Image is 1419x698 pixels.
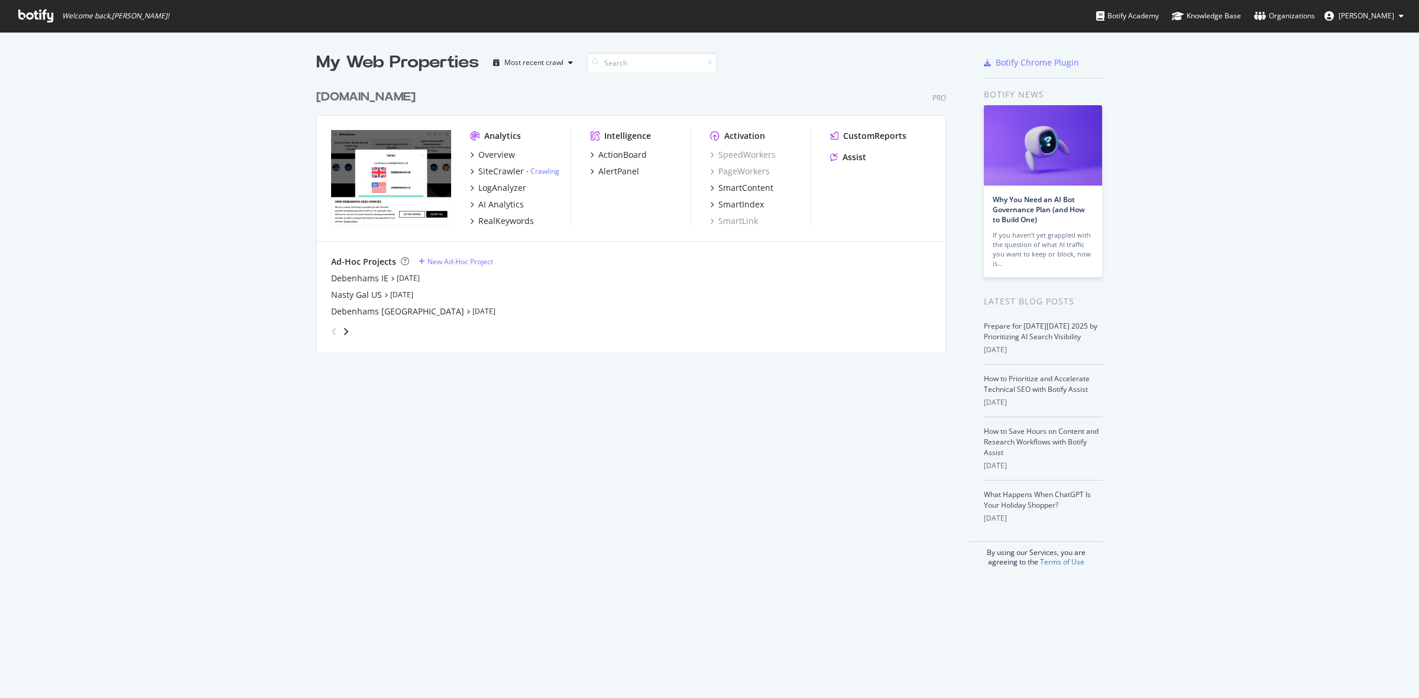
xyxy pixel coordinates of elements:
a: Debenhams [GEOGRAPHIC_DATA] [331,306,464,317]
a: [DOMAIN_NAME] [316,89,420,106]
div: My Web Properties [316,51,479,74]
div: By using our Services, you are agreeing to the [969,541,1103,567]
a: CustomReports [830,130,906,142]
div: Most recent crawl [504,59,563,66]
div: - [526,166,559,176]
span: Welcome back, [PERSON_NAME] ! [62,11,169,21]
a: Botify Chrome Plugin [984,57,1079,69]
a: AI Analytics [470,199,524,210]
a: How to Save Hours on Content and Research Workflows with Botify Assist [984,426,1099,457]
div: grid [316,74,955,352]
a: SmartLink [710,215,758,227]
div: Botify Chrome Plugin [996,57,1079,69]
div: [DATE] [984,397,1103,408]
div: CustomReports [843,130,906,142]
div: Ad-Hoc Projects [331,256,396,268]
button: [PERSON_NAME] [1315,7,1413,25]
div: New Ad-Hoc Project [427,257,493,267]
img: debenhams.com [331,130,451,226]
a: LogAnalyzer [470,182,526,194]
a: Crawling [530,166,559,176]
a: Overview [470,149,515,161]
a: [DATE] [472,306,495,316]
a: SiteCrawler- Crawling [470,165,559,177]
div: Pro [932,93,946,103]
a: Terms of Use [1040,557,1084,567]
div: [DOMAIN_NAME] [316,89,416,106]
a: Debenhams IE [331,272,388,284]
div: Organizations [1254,10,1315,22]
div: [DATE] [984,460,1103,471]
div: Overview [478,149,515,161]
button: Most recent crawl [488,53,578,72]
div: ActionBoard [598,149,647,161]
div: Analytics [484,130,521,142]
a: SpeedWorkers [710,149,776,161]
a: ActionBoard [590,149,647,161]
div: Intelligence [604,130,651,142]
a: New Ad-Hoc Project [419,257,493,267]
div: [DATE] [984,345,1103,355]
a: What Happens When ChatGPT Is Your Holiday Shopper? [984,489,1091,510]
div: If you haven’t yet grappled with the question of what AI traffic you want to keep or block, now is… [993,230,1093,268]
div: LogAnalyzer [478,182,526,194]
a: Why You Need an AI Bot Governance Plan (and How to Build One) [993,194,1085,225]
div: Knowledge Base [1172,10,1241,22]
div: SmartIndex [718,199,764,210]
div: AlertPanel [598,165,639,177]
div: RealKeywords [478,215,534,227]
div: angle-right [342,326,350,337]
div: SmartContent [718,182,773,194]
div: Latest Blog Posts [984,295,1103,308]
div: AI Analytics [478,199,524,210]
a: PageWorkers [710,165,770,177]
a: SmartIndex [710,199,764,210]
img: Why You Need an AI Bot Governance Plan (and How to Build One) [984,105,1102,186]
a: AlertPanel [590,165,639,177]
div: Activation [724,130,765,142]
div: Botify Academy [1096,10,1159,22]
div: angle-left [326,322,342,341]
a: SmartContent [710,182,773,194]
a: Assist [830,151,866,163]
a: [DATE] [390,290,413,300]
div: [DATE] [984,513,1103,524]
div: Assist [843,151,866,163]
div: Botify news [984,88,1103,101]
span: Zubair Kakuji [1339,11,1394,21]
a: Nasty Gal US [331,289,382,301]
a: RealKeywords [470,215,534,227]
a: Prepare for [DATE][DATE] 2025 by Prioritizing AI Search Visibility [984,321,1097,342]
a: How to Prioritize and Accelerate Technical SEO with Botify Assist [984,374,1090,394]
div: SiteCrawler [478,165,524,177]
input: Search [587,53,717,73]
a: [DATE] [397,273,420,283]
